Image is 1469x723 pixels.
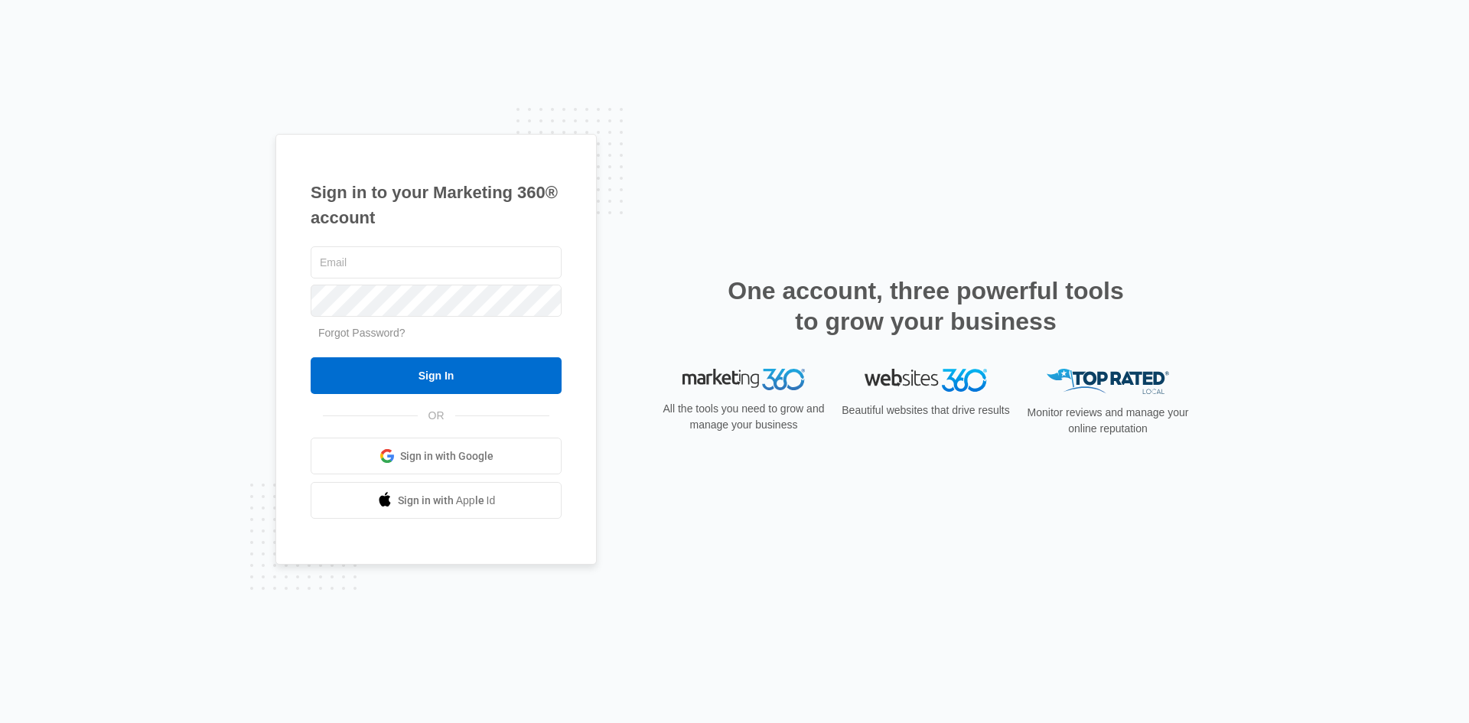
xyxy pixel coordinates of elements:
[311,180,562,230] h1: Sign in to your Marketing 360® account
[658,401,829,433] p: All the tools you need to grow and manage your business
[723,275,1129,337] h2: One account, three powerful tools to grow your business
[311,438,562,474] a: Sign in with Google
[840,402,1011,418] p: Beautiful websites that drive results
[400,448,493,464] span: Sign in with Google
[865,369,987,391] img: Websites 360
[682,369,805,390] img: Marketing 360
[1047,369,1169,394] img: Top Rated Local
[311,482,562,519] a: Sign in with Apple Id
[318,327,406,339] a: Forgot Password?
[1022,405,1194,437] p: Monitor reviews and manage your online reputation
[398,493,496,509] span: Sign in with Apple Id
[311,246,562,278] input: Email
[418,408,455,424] span: OR
[311,357,562,394] input: Sign In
